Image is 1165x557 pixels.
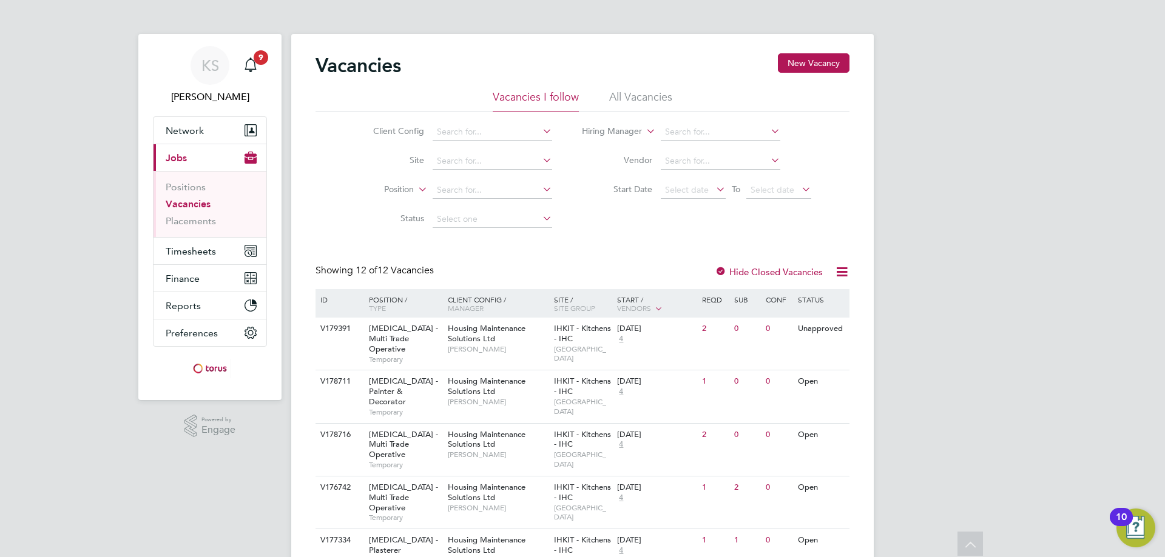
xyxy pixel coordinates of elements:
div: 10 [1116,517,1127,533]
div: 0 [731,424,763,446]
div: Jobs [154,171,266,237]
div: Status [795,289,848,310]
div: 0 [763,424,794,446]
div: V178716 [317,424,360,446]
a: Vacancies [166,198,211,210]
button: Preferences [154,319,266,346]
a: 9 [238,46,263,85]
span: Network [166,125,204,136]
div: 0 [763,476,794,499]
div: Client Config / [445,289,551,318]
div: 1 [731,529,763,552]
span: [PERSON_NAME] [448,397,548,407]
span: Engage [201,425,235,435]
span: Housing Maintenance Solutions Ltd [448,323,525,344]
div: 0 [731,370,763,393]
button: New Vacancy [778,53,849,73]
span: Temporary [369,513,442,522]
div: Open [795,529,848,552]
input: Search for... [433,182,552,199]
div: Open [795,370,848,393]
span: 4 [617,493,625,503]
input: Search for... [661,124,780,141]
a: Go to home page [153,359,267,378]
span: 4 [617,387,625,397]
span: Finance [166,273,200,284]
span: Karl Sandford [153,90,267,104]
span: Timesheets [166,245,216,257]
span: Powered by [201,415,235,425]
button: Open Resource Center, 10 new notifications [1116,509,1155,547]
button: Finance [154,265,266,292]
span: Temporary [369,460,442,470]
span: IHKIT - Kitchens - IHC [554,535,611,555]
h2: Vacancies [316,53,401,78]
span: Temporary [369,407,442,417]
label: Start Date [582,184,652,195]
span: Site Group [554,303,595,313]
input: Search for... [433,124,552,141]
span: [GEOGRAPHIC_DATA] [554,344,612,363]
button: Timesheets [154,238,266,264]
span: 9 [254,50,268,65]
span: Select date [665,184,709,195]
div: Start / [614,289,699,319]
div: 1 [699,476,731,499]
span: Preferences [166,327,218,339]
div: [DATE] [617,324,696,334]
div: Showing [316,264,436,277]
span: 4 [617,545,625,556]
div: Site / [551,289,615,318]
div: [DATE] [617,430,696,440]
div: V177334 [317,529,360,552]
span: Reports [166,300,201,312]
span: [GEOGRAPHIC_DATA] [554,503,612,522]
button: Network [154,117,266,144]
div: Unapproved [795,318,848,340]
span: IHKIT - Kitchens - IHC [554,323,611,344]
div: 0 [763,318,794,340]
img: torus-logo-retina.png [189,359,231,378]
span: IHKIT - Kitchens - IHC [554,482,611,502]
div: V179391 [317,318,360,340]
div: [DATE] [617,482,696,493]
span: 4 [617,334,625,344]
li: Vacancies I follow [493,90,579,112]
span: [MEDICAL_DATA] - Multi Trade Operative [369,429,438,460]
a: KS[PERSON_NAME] [153,46,267,104]
span: IHKIT - Kitchens - IHC [554,429,611,450]
span: [PERSON_NAME] [448,503,548,513]
a: Placements [166,215,216,227]
button: Reports [154,292,266,319]
span: Select date [751,184,794,195]
div: Conf [763,289,794,310]
label: Client Config [354,125,424,136]
input: Search for... [433,153,552,170]
input: Search for... [661,153,780,170]
span: [PERSON_NAME] [448,344,548,354]
div: Reqd [699,289,731,310]
span: 12 of [356,264,377,276]
span: IHKIT - Kitchens - IHC [554,376,611,396]
span: Type [369,303,386,313]
span: 4 [617,439,625,450]
label: Status [354,213,424,224]
span: Housing Maintenance Solutions Ltd [448,482,525,502]
div: 0 [763,529,794,552]
span: Jobs [166,152,187,164]
a: Powered byEngage [184,415,236,438]
span: KS [201,58,219,73]
span: [GEOGRAPHIC_DATA] [554,450,612,469]
div: Position / [360,289,445,318]
a: Positions [166,181,206,193]
label: Position [344,184,414,196]
div: 2 [699,424,731,446]
div: [DATE] [617,535,696,545]
div: ID [317,289,360,310]
span: To [728,181,744,197]
button: Jobs [154,144,266,171]
span: Temporary [369,355,442,364]
span: Housing Maintenance Solutions Ltd [448,535,525,555]
span: [MEDICAL_DATA] - Multi Trade Operative [369,323,438,354]
div: 0 [731,318,763,340]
